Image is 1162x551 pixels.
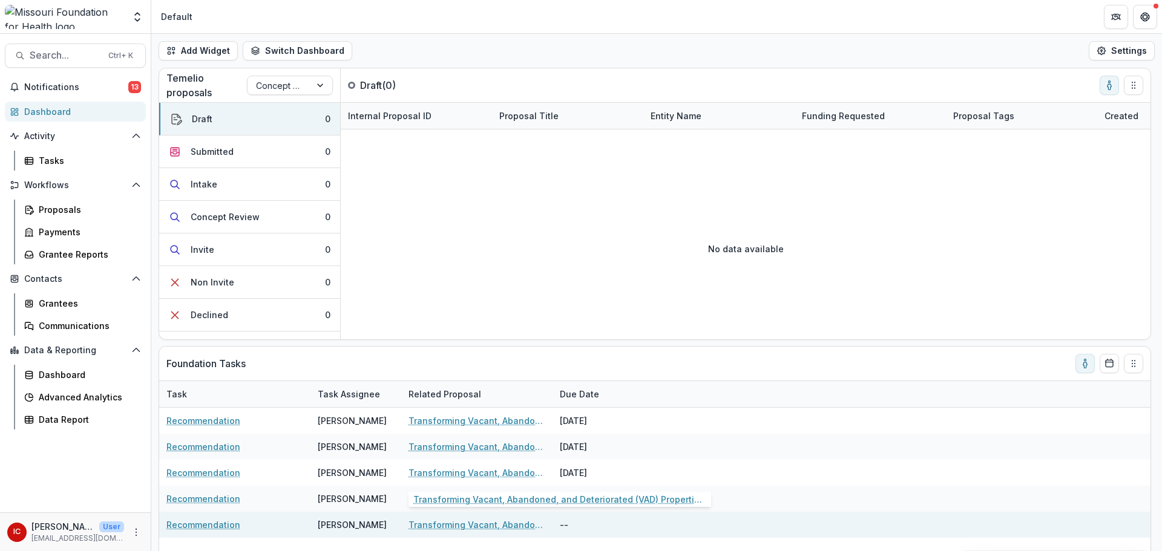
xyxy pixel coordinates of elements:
div: Related Proposal [401,388,488,400]
div: Entity Name [643,103,795,129]
a: Tasks [19,151,146,171]
div: Funding Requested [795,103,946,129]
button: Submitted0 [159,135,340,168]
div: [PERSON_NAME] [318,414,387,427]
button: Settings [1089,41,1155,60]
button: Declined0 [159,299,340,331]
div: [PERSON_NAME] [318,518,387,531]
button: Open entity switcher [129,5,146,29]
div: Due Date [553,388,606,400]
div: Grantees [39,297,136,310]
span: Search... [30,50,101,61]
div: Tasks [39,154,136,167]
button: Draft0 [159,103,340,135]
div: Ctrl + K [106,49,136,62]
div: Communications [39,319,136,332]
div: Internal Proposal ID [341,109,439,122]
span: Data & Reporting [24,345,126,356]
a: Advanced Analytics [19,387,146,407]
a: Transforming Vacant, Abandoned, and Deteriorated (VAD) Properties through Court-Supervised Tax Sa... [409,466,545,479]
a: Dashboard [19,365,146,385]
a: Payments [19,222,146,242]
div: Dashboard [24,105,136,118]
div: Proposal Tags [946,109,1022,122]
div: Default [161,10,192,23]
button: Open Data & Reporting [5,341,146,360]
div: [PERSON_NAME] [318,466,387,479]
div: Due Date [553,381,643,407]
button: Drag [1124,354,1143,373]
button: Drag [1124,76,1143,95]
a: Proposals [19,200,146,220]
div: [DATE] [553,460,643,486]
div: Proposal Title [492,109,566,122]
span: Notifications [24,82,128,93]
button: Get Help [1133,5,1157,29]
button: Notifications13 [5,77,146,97]
button: Open Activity [5,126,146,146]
p: [EMAIL_ADDRESS][DOMAIN_NAME] [31,533,124,544]
p: Draft ( 0 ) [360,78,451,93]
button: Search... [5,44,146,68]
div: Task [159,388,194,400]
button: Invite0 [159,233,340,266]
div: Proposal Tags [946,103,1097,129]
div: Proposal Title [492,103,643,129]
div: Task Assignee [310,381,401,407]
button: Non Invite0 [159,266,340,299]
div: Concept Review [191,210,260,223]
div: [PERSON_NAME] [318,492,387,505]
button: Concept Review0 [159,201,340,233]
div: 0 [325,276,330,289]
div: Invite [191,243,214,256]
button: toggle-assigned-to-me [1100,76,1119,95]
div: -- [553,486,643,512]
a: Dashboard [5,102,146,122]
button: Calendar [1100,354,1119,373]
div: Ivory Clarke [13,528,21,536]
a: Recommendation [166,492,240,505]
div: 0 [325,178,330,191]
div: 0 [325,112,330,125]
button: toggle-assigned-to-me [1075,354,1095,373]
div: Related Proposal [401,381,553,407]
span: Workflows [24,180,126,191]
div: [DATE] [553,408,643,434]
p: User [99,521,124,532]
p: [PERSON_NAME] [31,520,94,533]
div: Payments [39,226,136,238]
div: Dashboard [39,368,136,381]
div: 0 [325,243,330,256]
div: Intake [191,178,217,191]
div: [DATE] [553,434,643,460]
div: 0 [325,145,330,158]
div: Created [1097,109,1146,122]
div: Data Report [39,413,136,426]
div: Non Invite [191,276,234,289]
div: Task [159,381,310,407]
div: Draft [192,112,212,125]
a: Recommendation [166,440,240,453]
a: Recommendation [166,414,240,427]
button: More [129,525,143,540]
a: Transforming Vacant, Abandoned, and Deteriorated (VAD) Properties through Court-Supervised Tax Sa... [409,414,545,427]
div: Proposals [39,203,136,216]
nav: breadcrumb [156,8,197,25]
div: Submitted [191,145,234,158]
button: Open Contacts [5,269,146,289]
a: Data Report [19,409,146,429]
div: [PERSON_NAME] [318,440,387,453]
p: No data available [708,243,784,255]
div: Declined [191,308,228,321]
a: Communications [19,316,146,336]
a: Transforming Vacant, Abandoned, and Deteriorated (VAD) Properties through Court-Supervised Tax Sa... [409,518,545,531]
p: Foundation Tasks [166,356,246,371]
button: Add Widget [159,41,238,60]
p: Temelio proposals [166,71,247,100]
span: Activity [24,131,126,142]
button: Partners [1104,5,1128,29]
button: Intake0 [159,168,340,201]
